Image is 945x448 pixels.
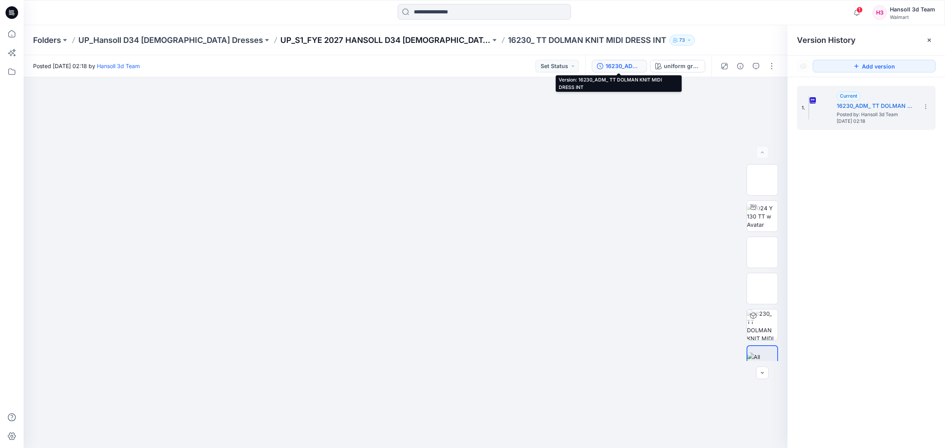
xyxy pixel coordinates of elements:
span: 1. [802,104,805,111]
div: uniform green [664,62,700,70]
img: 16230_ TT DOLMAN KNIT MIDI DRESS INT uniform green [747,309,778,340]
div: Walmart [890,14,935,20]
a: UP_Hansoll D34 [DEMOGRAPHIC_DATA] Dresses [78,35,263,46]
p: 16230_ TT DOLMAN KNIT MIDI DRESS INT [508,35,666,46]
button: Show Hidden Versions [797,60,810,72]
div: Hansoll 3d Team [890,5,935,14]
div: H3 [873,6,887,20]
a: Hansoll 3d Team [97,63,140,69]
span: 1 [856,7,863,13]
img: 2024 Y 130 TT w Avatar [747,204,778,229]
span: [DATE] 02:18 [837,118,915,124]
span: Version History [797,35,856,45]
span: Posted by: Hansoll 3d Team [837,111,915,118]
img: 16230_ADM_ TT DOLMAN KNIT MIDI DRESS INT [808,96,809,120]
span: Current [840,93,857,99]
div: 16230_ADM_ TT DOLMAN KNIT MIDI DRESS INT [606,62,642,70]
button: Add version [813,60,936,72]
button: 16230_ADM_ TT DOLMAN KNIT MIDI DRESS INT [592,60,647,72]
button: 73 [669,35,695,46]
a: UP_S1_FYE 2027 HANSOLL D34 [DEMOGRAPHIC_DATA] DRESSES [280,35,491,46]
button: Details [734,60,747,72]
button: Close [926,37,932,43]
p: 73 [679,36,685,44]
button: uniform green [650,60,705,72]
span: Posted [DATE] 02:18 by [33,62,140,70]
a: Folders [33,35,61,46]
img: All colorways [747,353,777,369]
h5: 16230_ADM_ TT DOLMAN KNIT MIDI DRESS INT [837,101,915,111]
